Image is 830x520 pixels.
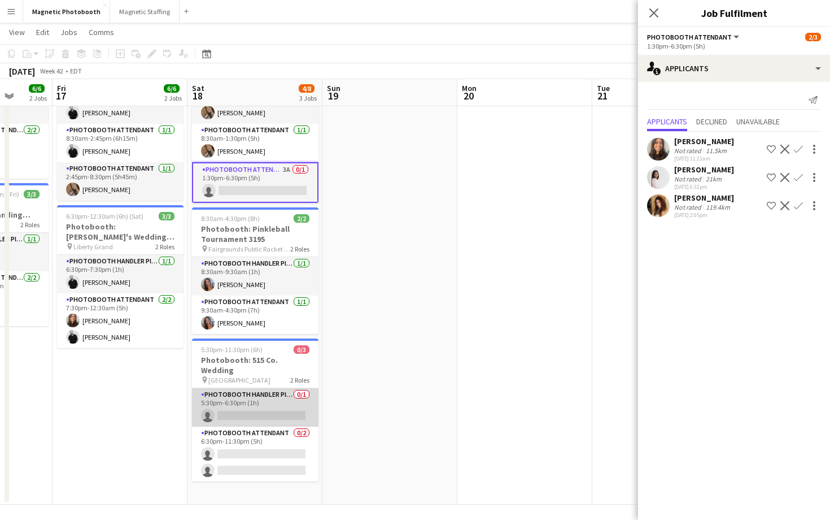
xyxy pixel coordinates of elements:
[57,124,184,162] app-card-role: Photobooth Attendant1/18:30am-2:45pm (6h15m)[PERSON_NAME]
[9,66,35,77] div: [DATE]
[192,83,204,93] span: Sat
[597,83,610,93] span: Tue
[299,94,317,102] div: 3 Jobs
[89,27,114,37] span: Comms
[192,355,318,375] h3: Photobooth: 515 Co. Wedding
[60,27,77,37] span: Jobs
[192,224,318,244] h3: Photobooth: Pinkleball Tournament 3195
[647,33,741,41] button: Photobooth Attendant
[299,84,314,93] span: 4/8
[192,207,318,334] app-job-card: 8:30am-4:30pm (8h)2/2Photobooth: Pinkleball Tournament 3195 Fairgrounds Public Racket Club - [GEO...
[192,427,318,482] app-card-role: Photobooth Attendant0/26:30pm-11:30pm (5h)
[638,55,830,82] div: Applicants
[325,89,340,102] span: 19
[638,6,830,20] h3: Job Fulfilment
[57,255,184,293] app-card-role: Photobooth Handler Pick-Up/Drop-Off1/16:30pm-7:30pm (1h)[PERSON_NAME]
[201,214,260,223] span: 8:30am-4:30pm (8h)
[290,376,309,384] span: 2 Roles
[696,118,727,125] span: Declined
[37,67,65,75] span: Week 42
[155,242,174,251] span: 2 Roles
[192,36,318,203] app-job-card: 8:00am-6:30pm (10h30m)2/3Photobooth: TCS Toronto Waterfront Marathon Expo 3641 [GEOGRAPHIC_DATA]3...
[32,25,54,40] a: Edit
[647,42,821,50] div: 1:30pm-6:30pm (5h)
[57,83,66,93] span: Fri
[192,162,318,203] app-card-role: Photobooth Attendant3A0/11:30pm-6:30pm (5h)
[674,175,704,183] div: Not rated
[704,175,724,183] div: 21km
[595,89,610,102] span: 21
[805,33,821,41] span: 2/3
[674,136,734,146] div: [PERSON_NAME]
[84,25,119,40] a: Comms
[20,220,40,229] span: 2 Roles
[736,118,780,125] span: Unavailable
[164,94,182,102] div: 2 Jobs
[57,205,184,348] app-job-card: 6:30pm-12:30am (6h) (Sat)3/3Photobooth: [PERSON_NAME]'s Wedding 3166 Liberty Grand2 RolesPhotoboo...
[57,293,184,348] app-card-role: Photobooth Attendant2/27:30pm-12:30am (5h)[PERSON_NAME][PERSON_NAME]
[674,155,734,162] div: [DATE] 11:23am
[70,67,82,75] div: EDT
[24,190,40,198] span: 3/3
[192,388,318,427] app-card-role: Photobooth Handler Pick-Up/Drop-Off0/15:30pm-6:30pm (1h)
[57,36,184,201] app-job-card: 8:00am-8:30pm (12h30m)3/3Photobooth: TCS Toronto Waterfront Marathon Expo 3641 [GEOGRAPHIC_DATA]3...
[674,164,734,175] div: [PERSON_NAME]
[647,118,687,125] span: Applicants
[201,345,263,354] span: 5:30pm-11:30pm (6h)
[56,25,82,40] a: Jobs
[110,1,180,23] button: Magnetic Staffing
[5,25,29,40] a: View
[9,27,25,37] span: View
[190,89,204,102] span: 18
[460,89,477,102] span: 20
[192,339,318,482] app-job-card: 5:30pm-11:30pm (6h)0/3Photobooth: 515 Co. Wedding [GEOGRAPHIC_DATA]2 RolesPhotobooth Handler Pick...
[674,193,734,203] div: [PERSON_NAME]
[23,1,110,23] button: Magnetic Photobooth
[462,83,477,93] span: Mon
[73,242,113,251] span: Liberty Grand
[674,183,734,190] div: [DATE] 6:32pm
[327,83,340,93] span: Sun
[647,33,732,41] span: Photobooth Attendant
[29,84,45,93] span: 6/6
[55,89,66,102] span: 17
[192,124,318,162] app-card-role: Photobooth Attendant1/18:30am-1:30pm (5h)[PERSON_NAME]
[208,376,270,384] span: [GEOGRAPHIC_DATA]
[164,84,180,93] span: 6/6
[294,214,309,223] span: 2/2
[192,296,318,334] app-card-role: Photobooth Attendant1/19:30am-4:30pm (7h)[PERSON_NAME]
[674,203,704,211] div: Not rated
[57,162,184,201] app-card-role: Photobooth Attendant1/12:45pm-8:30pm (5h45m)[PERSON_NAME]
[294,345,309,354] span: 0/3
[66,212,143,220] span: 6:30pm-12:30am (6h) (Sat)
[704,203,732,211] div: 119.4km
[704,146,729,155] div: 11.5km
[57,222,184,242] h3: Photobooth: [PERSON_NAME]'s Wedding 3166
[208,245,290,253] span: Fairgrounds Public Racket Club - [GEOGRAPHIC_DATA]
[29,94,47,102] div: 2 Jobs
[36,27,49,37] span: Edit
[159,212,174,220] span: 3/3
[192,257,318,296] app-card-role: Photobooth Handler Pick-Up/Drop-Off1/18:30am-9:30am (1h)[PERSON_NAME]
[290,245,309,253] span: 2 Roles
[674,211,734,219] div: [DATE] 2:05pm
[674,146,704,155] div: Not rated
